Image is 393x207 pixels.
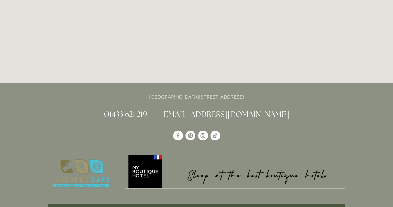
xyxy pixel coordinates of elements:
[161,109,289,119] a: [EMAIL_ADDRESS][DOMAIN_NAME]
[48,154,115,193] img: Nature's Safe - Logo
[48,93,345,101] p: [GEOGRAPHIC_DATA][STREET_ADDRESS]
[173,130,183,140] a: Losehill House Hotel & Spa
[185,130,195,140] a: Pinterest
[210,130,220,140] a: TikTok
[125,154,345,188] img: My Boutique Hotel - Logo
[104,109,147,119] a: 01433 621 219
[198,130,208,140] a: Instagram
